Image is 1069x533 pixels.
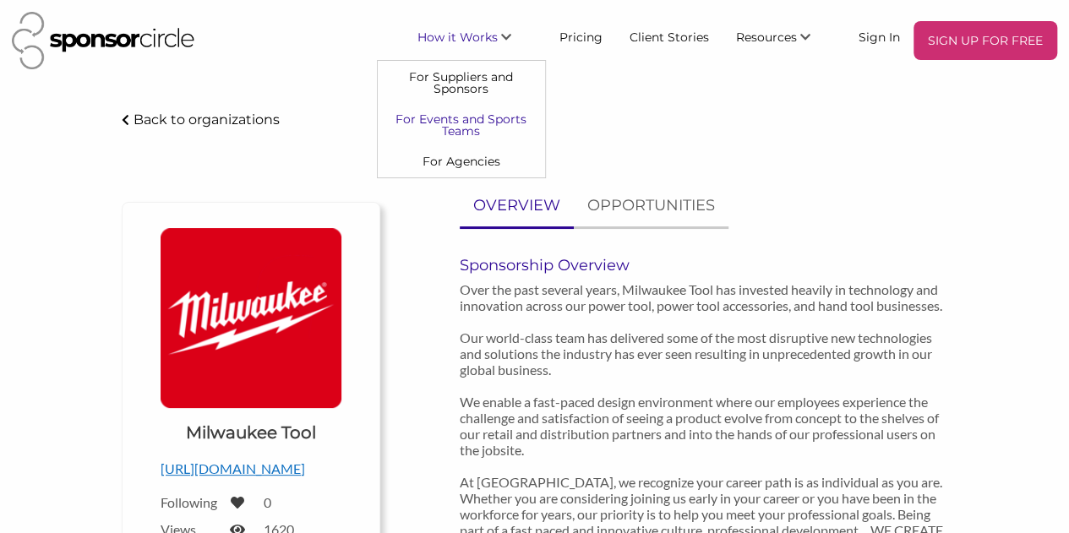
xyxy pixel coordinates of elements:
[616,21,723,52] a: Client Stories
[845,21,914,52] a: Sign In
[161,494,220,510] label: Following
[264,494,271,510] label: 0
[378,61,545,103] a: For Suppliers and Sponsors
[404,21,546,60] li: How it Works
[417,30,498,45] span: How it Works
[736,30,797,45] span: Resources
[920,28,1050,53] p: SIGN UP FOR FREE
[378,146,545,177] a: For Agencies
[460,256,947,275] h6: Sponsorship Overview
[134,111,280,128] p: Back to organizations
[161,228,341,408] img: Milwaukee Tool Logo
[546,21,616,52] a: Pricing
[723,21,845,60] li: Resources
[378,104,545,146] a: For Events and Sports Teams
[186,421,316,444] h1: Milwaukee Tool
[587,193,715,218] p: OPPORTUNITIES
[12,12,194,69] img: Sponsor Circle Logo
[161,458,341,480] p: [URL][DOMAIN_NAME]
[473,193,560,218] p: OVERVIEW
